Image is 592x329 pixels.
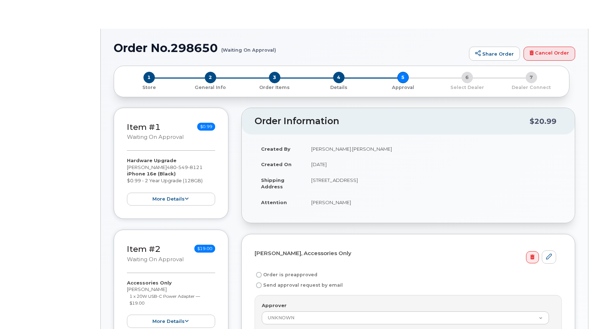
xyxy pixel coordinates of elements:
[261,199,287,205] strong: Attention
[255,250,556,257] h4: [PERSON_NAME], Accessories Only
[127,315,215,328] button: more details
[305,156,562,172] td: [DATE]
[127,122,161,132] a: Item #1
[269,72,280,83] span: 3
[178,83,242,91] a: 2 General Info
[261,161,292,167] strong: Created On
[256,272,262,278] input: Order is preapproved
[127,244,161,254] a: Item #2
[242,83,307,91] a: 3 Order Items
[120,83,178,91] a: 1 Store
[127,157,215,206] div: [PERSON_NAME] $0.99 - 2 Year Upgrade (128GB)
[245,84,304,91] p: Order Items
[309,84,368,91] p: Details
[127,256,184,263] small: Waiting On Approval
[255,281,343,290] label: Send approval request by email
[524,47,575,61] a: Cancel Order
[143,72,155,83] span: 1
[194,245,215,253] span: $19.00
[305,141,562,157] td: [PERSON_NAME].[PERSON_NAME]
[127,158,176,163] strong: Hardware Upgrade
[262,302,286,309] label: Approver
[305,194,562,210] td: [PERSON_NAME]
[255,116,530,126] h2: Order Information
[127,134,184,140] small: Waiting On Approval
[167,164,203,170] span: 480
[305,172,562,194] td: [STREET_ADDRESS]
[129,293,200,306] small: 1 x 20W USB-C Power Adapter — $19.00
[261,146,290,152] strong: Created By
[181,84,240,91] p: General Info
[307,83,371,91] a: 4 Details
[261,177,284,190] strong: Shipping Address
[114,42,465,54] h1: Order No.298650
[127,171,176,177] strong: iPhone 16e (Black)
[256,282,262,288] input: Send approval request by email
[255,271,317,279] label: Order is preapproved
[530,114,557,128] div: $20.99
[127,280,172,286] strong: Accessories Only
[205,72,216,83] span: 2
[188,164,203,170] span: 8121
[333,72,345,83] span: 4
[127,279,215,328] div: [PERSON_NAME]
[221,42,276,53] small: (Waiting On Approval)
[469,47,520,61] a: Share Order
[197,123,215,131] span: $0.99
[127,193,215,206] button: more details
[123,84,175,91] p: Store
[176,164,188,170] span: 549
